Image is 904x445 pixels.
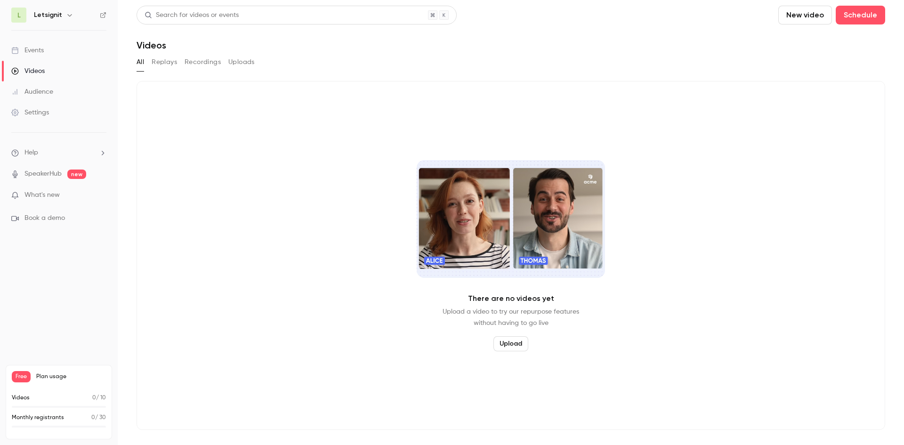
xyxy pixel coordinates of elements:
a: SpeakerHub [24,169,62,179]
span: new [67,170,86,179]
span: Book a demo [24,213,65,223]
p: Videos [12,394,30,402]
p: There are no videos yet [468,293,554,304]
button: Recordings [185,55,221,70]
span: What's new [24,190,60,200]
button: All [137,55,144,70]
span: 0 [92,395,96,401]
section: Videos [137,6,885,439]
button: Upload [493,336,528,351]
button: New video [778,6,832,24]
div: Videos [11,66,45,76]
p: / 30 [91,413,106,422]
p: / 10 [92,394,106,402]
div: Settings [11,108,49,117]
iframe: Noticeable Trigger [95,191,106,200]
h1: Videos [137,40,166,51]
li: help-dropdown-opener [11,148,106,158]
span: 0 [91,415,95,421]
button: Uploads [228,55,255,70]
div: Events [11,46,44,55]
div: Search for videos or events [145,10,239,20]
span: L [17,10,21,20]
button: Replays [152,55,177,70]
p: Monthly registrants [12,413,64,422]
p: Upload a video to try our repurpose features without having to go live [443,306,579,329]
span: Plan usage [36,373,106,380]
div: Audience [11,87,53,97]
span: Free [12,371,31,382]
span: Help [24,148,38,158]
button: Schedule [836,6,885,24]
h6: Letsignit [34,10,62,20]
